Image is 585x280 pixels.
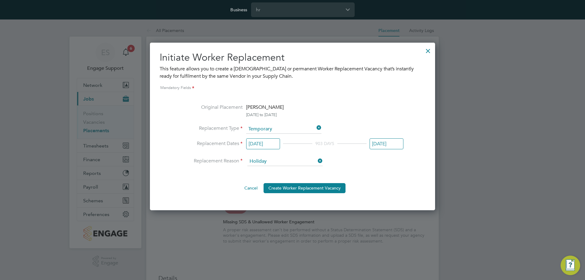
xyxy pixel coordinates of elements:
[182,125,243,133] label: Replacement Type
[230,7,247,12] label: Business
[370,138,403,150] input: Select one
[246,125,321,134] input: Select one
[160,51,425,64] h2: Initiate Worker Replacement
[246,138,280,150] input: Select one
[246,104,284,110] span: [PERSON_NAME]
[182,140,243,150] label: Replacement Dates
[561,256,580,275] button: Engage Resource Center
[182,158,243,164] label: Replacement Reason
[160,85,425,91] div: Mandatory Fields
[312,140,337,147] div: 903 DAYS
[264,183,346,193] button: Create Worker Replacement Vacancy
[246,112,277,117] span: [DATE] to [DATE]
[182,104,243,117] label: Original Placement
[160,65,425,80] div: This feature allows you to create a [DEMOGRAPHIC_DATA] or permanent Worker Replacement Vacancy th...
[239,183,262,193] button: Cancel
[247,157,323,166] input: Select one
